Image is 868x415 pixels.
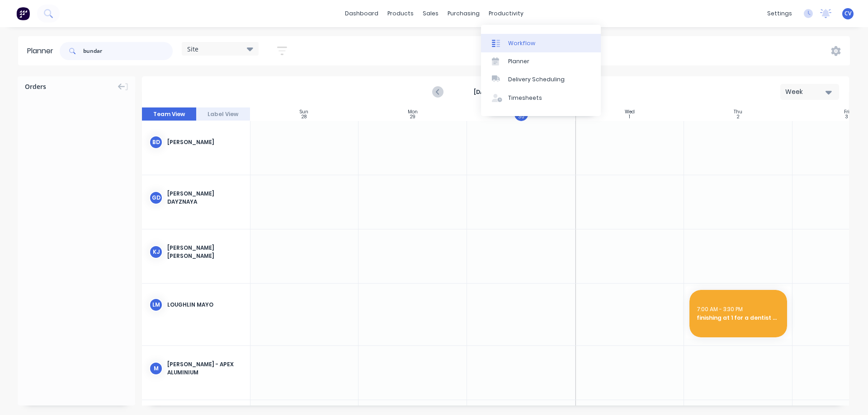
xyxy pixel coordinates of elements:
a: Planner [481,52,601,70]
div: [PERSON_NAME] [PERSON_NAME] [167,244,243,260]
button: Team View [142,107,196,121]
a: dashboard [340,7,383,20]
div: [PERSON_NAME] [167,138,243,146]
a: Timesheets [481,89,601,107]
strong: [DATE] - [DATE] [450,88,541,96]
div: settings [763,7,797,20]
div: 30 [518,115,524,119]
a: Delivery Scheduling [481,70,601,89]
div: LM [149,298,163,312]
button: Label View [196,107,250,121]
div: Timesheets [508,94,542,102]
div: [PERSON_NAME] Dayznaya [167,190,243,206]
div: KJ [149,245,163,259]
span: Site [187,44,198,54]
div: Week [785,87,827,97]
div: purchasing [443,7,484,20]
img: Factory [16,7,30,20]
span: Orders [25,82,46,91]
div: 3 [845,115,848,119]
div: Planner [27,46,58,56]
div: M [149,362,163,375]
div: 28 [302,115,307,119]
div: Mon [408,109,418,115]
div: 29 [410,115,415,119]
div: GD [149,191,163,205]
div: Loughlin Mayo [167,301,243,309]
span: 7:00 AM - 3:30 PM [697,305,743,313]
div: 2 [737,115,740,119]
div: Fri [844,109,849,115]
button: Week [780,84,839,100]
div: [PERSON_NAME] - Apex Aluminium [167,360,243,377]
div: Wed [625,109,635,115]
a: Workflow [481,34,601,52]
div: Workflow [508,39,535,47]
div: sales [418,7,443,20]
span: finishing at 1 for a dentist appointment [697,314,780,322]
div: Delivery Scheduling [508,75,565,84]
div: BD [149,135,163,149]
div: products [383,7,418,20]
div: 1 [629,115,630,119]
div: Sun [300,109,308,115]
input: Search for orders... [83,42,173,60]
div: Planner [508,57,529,65]
div: Thu [734,109,742,115]
div: productivity [484,7,528,20]
span: CV [844,9,851,18]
